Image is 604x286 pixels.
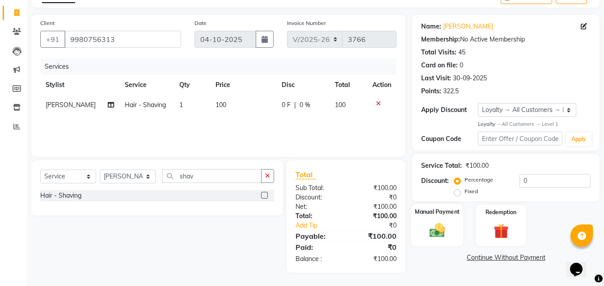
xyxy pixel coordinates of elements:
div: 45 [458,48,465,57]
div: ₹0 [346,193,403,202]
th: Service [119,75,174,95]
div: Total: [289,211,346,221]
button: Apply [566,133,591,146]
div: 322.5 [443,87,459,96]
div: ₹100.00 [346,183,403,193]
div: ₹100.00 [346,211,403,221]
div: Paid: [289,242,346,253]
input: Enter Offer / Coupon Code [478,132,562,145]
div: Services [41,58,403,75]
div: No Active Membership [421,35,591,44]
div: Balance : [289,254,346,264]
div: Net: [289,202,346,211]
div: 30-09-2025 [453,74,487,83]
span: 0 F [282,100,291,110]
input: Search or Scan [162,169,262,183]
label: Fixed [465,187,478,195]
a: Continue Without Payment [414,253,598,262]
img: _gift.svg [489,222,513,240]
div: Discount: [421,176,449,186]
span: 100 [335,101,346,109]
div: Sub Total: [289,183,346,193]
div: Name: [421,22,441,31]
div: Coupon Code [421,134,477,144]
div: Card on file: [421,61,458,70]
label: Client [40,19,55,27]
span: 0 % [300,100,310,110]
div: Service Total: [421,161,462,170]
div: Total Visits: [421,48,456,57]
img: _cash.svg [425,222,450,240]
div: Points: [421,87,441,96]
label: Date [194,19,207,27]
th: Disc [276,75,329,95]
span: 1 [179,101,183,109]
div: 0 [460,61,463,70]
iframe: chat widget [566,250,595,277]
div: Hair - Shaving [40,191,81,200]
div: ₹100.00 [346,202,403,211]
label: Manual Payment [415,208,460,216]
a: Add Tip [289,221,355,230]
a: [PERSON_NAME] [443,22,493,31]
th: Total [329,75,367,95]
span: Hair - Shaving [125,101,166,109]
th: Qty [174,75,210,95]
div: All Customers → Level 1 [478,120,591,128]
div: Discount: [289,193,346,202]
th: Price [210,75,276,95]
input: Search by Name/Mobile/Email/Code [64,31,181,48]
strong: Loyalty → [478,121,502,127]
div: Membership: [421,35,460,44]
span: [PERSON_NAME] [46,101,96,109]
th: Stylist [40,75,119,95]
div: Last Visit: [421,74,451,83]
div: ₹100.00 [346,231,403,241]
div: ₹0 [346,242,403,253]
span: | [294,100,296,110]
div: ₹100.00 [346,254,403,264]
label: Invoice Number [287,19,326,27]
th: Action [367,75,397,95]
span: 100 [215,101,226,109]
div: Payable: [289,231,346,241]
div: Apply Discount [421,105,477,115]
label: Percentage [465,176,493,184]
div: ₹100.00 [465,161,489,170]
span: Total [296,170,316,179]
label: Redemption [486,208,516,216]
div: ₹0 [356,221,404,230]
button: +91 [40,31,65,48]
